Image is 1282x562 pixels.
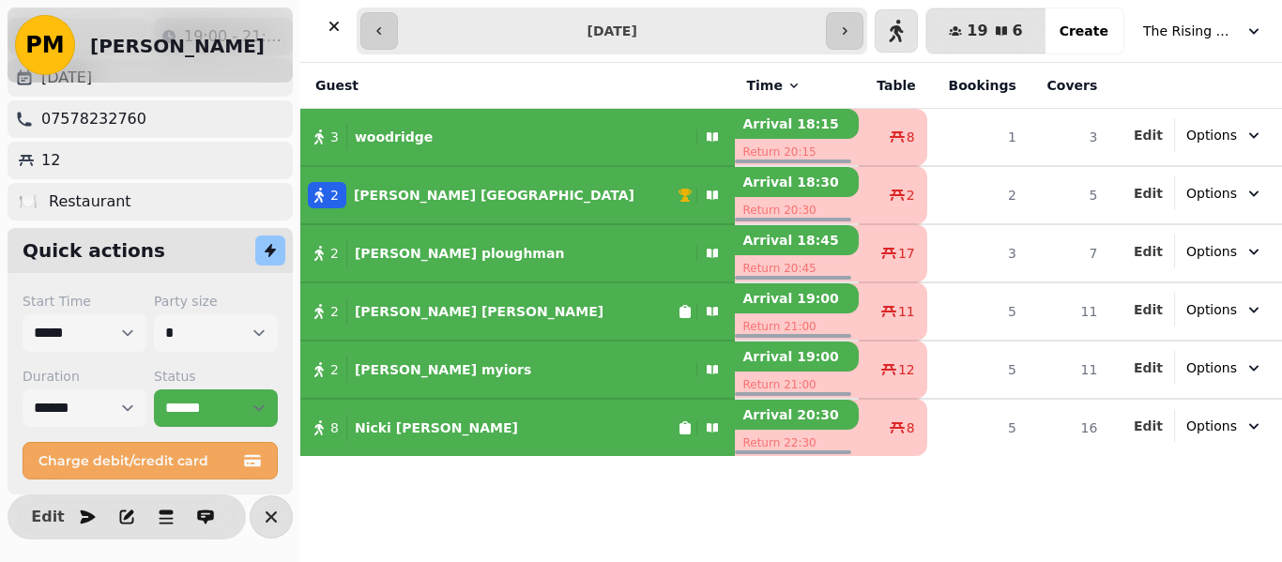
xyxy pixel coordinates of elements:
[300,231,735,276] button: 2[PERSON_NAME] ploughman
[355,128,433,146] p: woodridge
[23,442,278,479] button: Charge debit/credit card
[898,244,915,263] span: 17
[1186,417,1237,435] span: Options
[735,167,858,197] p: Arrival 18:30
[300,405,735,450] button: 8Nicki [PERSON_NAME]
[1175,351,1274,385] button: Options
[330,302,339,321] span: 2
[907,186,915,205] span: 2
[23,367,146,386] label: Duration
[927,282,1028,341] td: 5
[355,244,564,263] p: [PERSON_NAME] ploughman
[49,190,131,213] p: Restaurant
[926,8,1045,53] button: 196
[1134,419,1163,433] span: Edit
[300,347,735,392] button: 2[PERSON_NAME] myiors
[735,430,858,456] p: Return 22:30
[23,237,165,264] h2: Quick actions
[330,186,339,205] span: 2
[330,418,339,437] span: 8
[1186,126,1237,144] span: Options
[1175,235,1274,268] button: Options
[1028,224,1108,282] td: 7
[1134,242,1163,261] button: Edit
[967,23,987,38] span: 19
[300,173,735,218] button: 2[PERSON_NAME] [GEOGRAPHIC_DATA]
[1134,126,1163,144] button: Edit
[354,186,634,205] p: [PERSON_NAME] [GEOGRAPHIC_DATA]
[1132,14,1274,48] button: The Rising Sun
[1028,109,1108,167] td: 3
[1134,245,1163,258] span: Edit
[735,313,858,340] p: Return 21:00
[927,341,1028,399] td: 5
[154,367,278,386] label: Status
[907,128,915,146] span: 8
[1134,187,1163,200] span: Edit
[927,224,1028,282] td: 3
[41,149,60,172] p: 12
[330,360,339,379] span: 2
[735,342,858,372] p: Arrival 19:00
[29,498,67,536] button: Edit
[1134,361,1163,374] span: Edit
[330,128,339,146] span: 3
[38,454,239,467] span: Charge debit/credit card
[1028,399,1108,456] td: 16
[90,33,265,59] h2: [PERSON_NAME]
[927,399,1028,456] td: 5
[355,302,603,321] p: [PERSON_NAME] [PERSON_NAME]
[1175,118,1274,152] button: Options
[735,400,858,430] p: Arrival 20:30
[1134,358,1163,377] button: Edit
[859,63,927,109] th: Table
[41,108,146,130] p: 07578232760
[37,509,59,524] span: Edit
[1175,293,1274,327] button: Options
[1186,242,1237,261] span: Options
[300,114,735,159] button: 3 woodridge
[23,292,146,311] label: Start Time
[927,166,1028,224] td: 2
[1134,303,1163,316] span: Edit
[1186,358,1237,377] span: Options
[1186,300,1237,319] span: Options
[1028,282,1108,341] td: 11
[746,76,801,95] button: Time
[735,109,858,139] p: Arrival 18:15
[907,418,915,437] span: 8
[1045,8,1123,53] button: Create
[1134,300,1163,319] button: Edit
[927,63,1028,109] th: Bookings
[19,190,38,213] p: 🍽️
[735,139,858,165] p: Return 20:15
[300,63,735,109] th: Guest
[25,34,64,56] span: PM
[1175,176,1274,210] button: Options
[898,302,915,321] span: 11
[1028,341,1108,399] td: 11
[330,244,339,263] span: 2
[735,255,858,281] p: Return 20:45
[898,360,915,379] span: 12
[1134,129,1163,142] span: Edit
[1013,23,1023,38] span: 6
[735,225,858,255] p: Arrival 18:45
[735,283,858,313] p: Arrival 19:00
[746,76,782,95] span: Time
[927,109,1028,167] td: 1
[300,289,735,334] button: 2[PERSON_NAME] [PERSON_NAME]
[154,292,278,311] label: Party size
[1028,166,1108,224] td: 5
[1143,22,1237,40] span: The Rising Sun
[1060,24,1108,38] span: Create
[1175,409,1274,443] button: Options
[1134,417,1163,435] button: Edit
[735,372,858,398] p: Return 21:00
[355,360,531,379] p: [PERSON_NAME] myiors
[1134,184,1163,203] button: Edit
[1028,63,1108,109] th: Covers
[355,418,518,437] p: Nicki [PERSON_NAME]
[1186,184,1237,203] span: Options
[735,197,858,223] p: Return 20:30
